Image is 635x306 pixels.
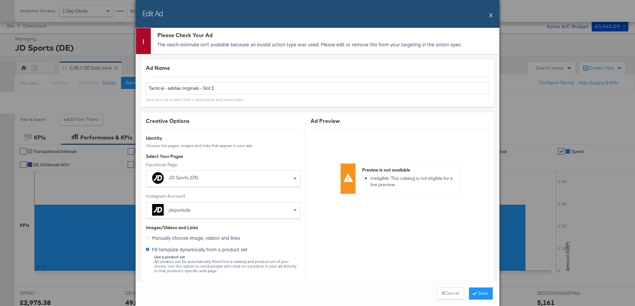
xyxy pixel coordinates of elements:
[146,97,243,102] div: Give your ad a name that is descriptive and meaningful
[142,8,163,18] h2: Edit Ad
[469,287,493,299] button: Save
[169,175,249,181] div: JD Sports (DE)
[146,162,300,168] label: Facebook Page:
[146,225,300,231] div: Images/Videos and Links
[437,287,464,299] button: XCancel
[157,31,496,39] div: Please Check Your Ad
[146,135,300,141] div: Identity
[152,234,240,241] span: Manually choose image, videos and links
[154,255,300,273] div: Ad creative will be automatically filled from a catalog and product set of your choice. Use this ...
[370,175,456,187] li: Ineligible: This catalog is not eligible for a live preview.
[362,167,456,173] div: Preview is not available
[146,193,300,199] label: Instagram Account:
[146,153,300,160] div: Select Your Pages
[146,82,489,94] input: Name your ad ...
[157,41,496,48] p: The reach estimate isn't available because an invalid action type was used. Please edit or remove...
[152,246,247,253] span: Fill template dynamically from a product set
[154,254,185,259] strong: Use a product set
[146,117,300,125] div: Creative Options
[442,290,445,296] strong: X
[146,64,489,72] div: Ad Name
[311,117,489,125] div: Ad Preview
[169,207,190,214] div: jdsportsde
[489,8,493,22] button: X
[146,143,300,148] div: Choose the pages, images and links that appear in your ads.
